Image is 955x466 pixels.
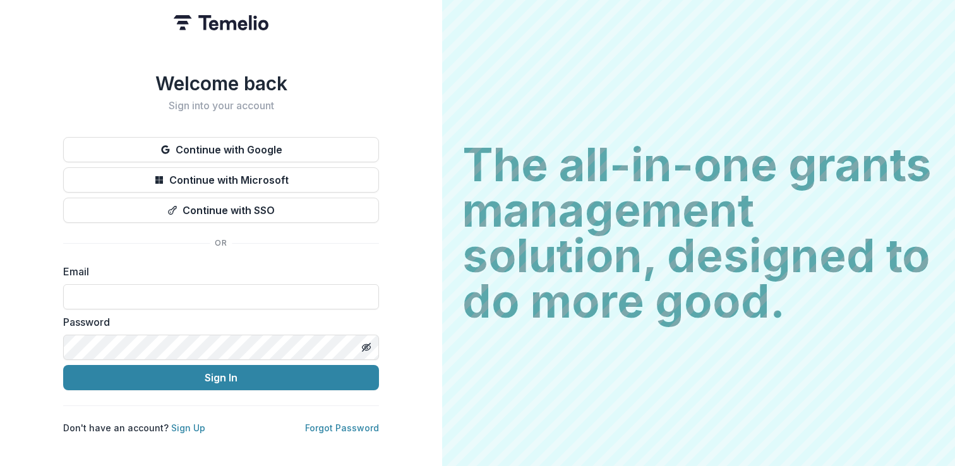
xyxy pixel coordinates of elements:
[174,15,268,30] img: Temelio
[63,421,205,434] p: Don't have an account?
[63,72,379,95] h1: Welcome back
[171,422,205,433] a: Sign Up
[305,422,379,433] a: Forgot Password
[63,100,379,112] h2: Sign into your account
[63,137,379,162] button: Continue with Google
[63,264,371,279] label: Email
[63,198,379,223] button: Continue with SSO
[356,337,376,357] button: Toggle password visibility
[63,365,379,390] button: Sign In
[63,167,379,193] button: Continue with Microsoft
[63,314,371,330] label: Password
